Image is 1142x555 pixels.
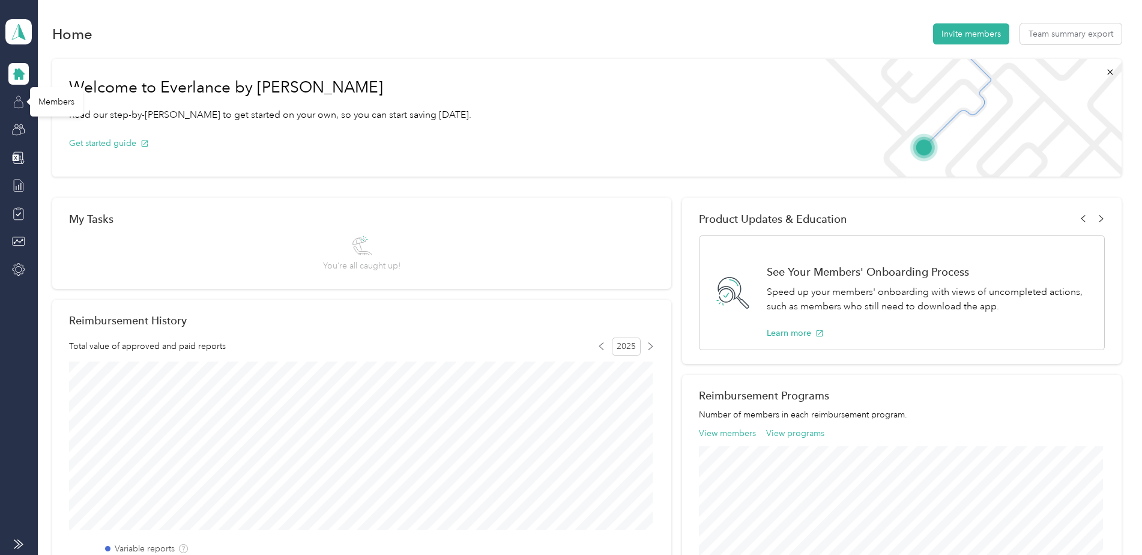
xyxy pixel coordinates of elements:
span: You’re all caught up! [323,259,400,272]
button: View members [699,427,756,440]
button: View programs [766,427,824,440]
h1: Welcome to Everlance by [PERSON_NAME] [69,78,471,97]
button: Invite members [933,23,1009,44]
h2: Reimbursement Programs [699,389,1105,402]
button: Team summary export [1020,23,1122,44]
iframe: Everlance-gr Chat Button Frame [1075,488,1142,555]
p: Speed up your members' onboarding with views of uncompleted actions, such as members who still ne... [767,285,1092,314]
p: Number of members in each reimbursement program. [699,408,1105,421]
span: 2025 [612,338,641,356]
h1: Home [52,28,92,40]
span: Total value of approved and paid reports [69,340,226,353]
span: Product Updates & Education [699,213,847,225]
p: Read our step-by-[PERSON_NAME] to get started on your own, so you can start saving [DATE]. [69,108,471,123]
div: Members [30,87,83,117]
img: Welcome to everlance [813,59,1121,177]
button: Get started guide [69,137,149,150]
div: My Tasks [69,213,654,225]
label: Variable reports [115,542,175,555]
button: Learn more [767,327,824,339]
h2: Reimbursement History [69,314,187,327]
h1: See Your Members' Onboarding Process [767,265,1092,278]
